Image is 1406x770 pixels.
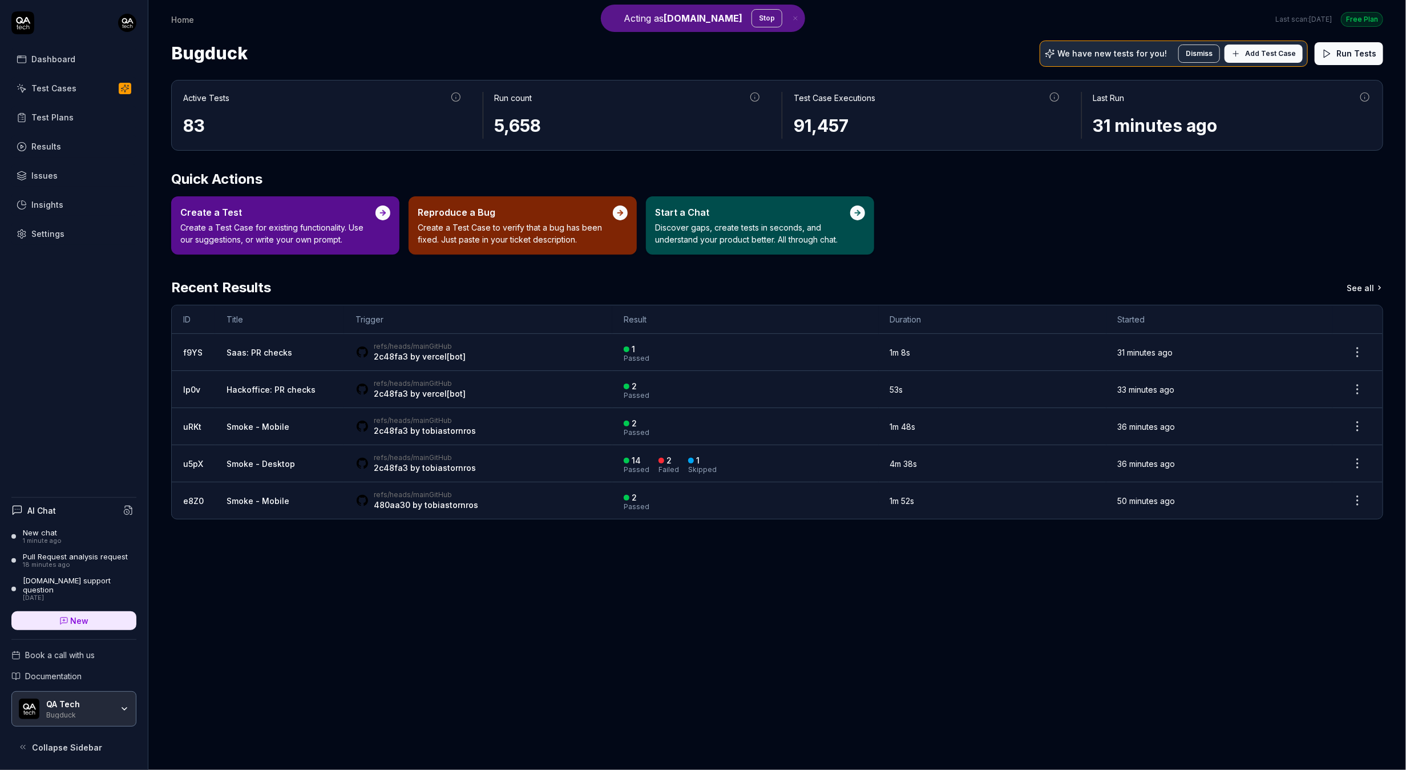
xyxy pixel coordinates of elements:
[666,455,672,466] div: 2
[1341,12,1383,27] div: Free Plan
[374,453,476,462] div: GitHub
[632,418,637,429] div: 2
[655,205,850,219] div: Start a Chat
[180,205,375,219] div: Create a Test
[183,385,200,394] a: lp0v
[23,576,136,595] div: [DOMAIN_NAME] support question
[624,429,649,436] div: Passed
[344,305,612,334] th: Trigger
[495,92,532,104] div: Run count
[374,416,429,425] a: refs/heads/main
[1118,385,1175,394] time: 33 minutes ago
[171,14,194,25] div: Home
[794,113,1061,139] div: 91,457
[46,699,112,709] div: QA Tech
[23,552,128,561] div: Pull Request analysis request
[1118,496,1175,506] time: 50 minutes ago
[612,305,878,334] th: Result
[23,561,128,569] div: 18 minutes ago
[374,342,466,351] div: GitHub
[25,670,82,682] span: Documentation
[11,552,136,569] a: Pull Request analysis request18 minutes ago
[374,342,429,350] a: refs/heads/main
[32,741,102,753] span: Collapse Sidebar
[180,221,375,245] p: Create a Test Case for existing functionality. Use our suggestions, or write your own prompt.
[374,499,478,511] div: by
[655,221,850,245] p: Discover gaps, create tests in seconds, and understand your product better. All through chat.
[624,503,649,510] div: Passed
[31,53,75,65] div: Dashboard
[11,135,136,158] a: Results
[25,649,95,661] span: Book a call with us
[632,455,641,466] div: 14
[624,392,649,399] div: Passed
[183,113,462,139] div: 83
[1309,15,1332,23] time: [DATE]
[183,92,229,104] div: Active Tests
[1178,45,1220,63] button: Dismiss
[215,305,344,334] th: Title
[171,277,271,298] h2: Recent Results
[374,425,476,437] div: by
[624,466,649,473] div: Passed
[890,496,915,506] time: 1m 52s
[374,462,476,474] div: by
[11,611,136,630] a: New
[658,466,679,473] div: Failed
[374,453,429,462] a: refs/heads/main
[1341,11,1383,27] a: Free Plan
[422,426,476,436] a: tobiastornros
[1315,42,1383,65] button: Run Tests
[1245,49,1296,59] span: Add Test Case
[31,111,74,123] div: Test Plans
[171,169,1383,190] h2: Quick Actions
[227,459,295,469] a: Smoke - Desktop
[11,576,136,602] a: [DOMAIN_NAME] support question[DATE]
[374,351,466,362] div: by
[1106,305,1332,334] th: Started
[374,379,429,388] a: refs/heads/main
[19,699,39,719] img: QA Tech Logo
[890,459,918,469] time: 4m 38s
[171,38,248,68] span: Bugduck
[890,385,903,394] time: 53s
[1225,45,1303,63] button: Add Test Case
[890,348,911,357] time: 1m 8s
[422,463,476,473] a: tobiastornros
[11,649,136,661] a: Book a call with us
[11,77,136,99] a: Test Cases
[632,381,637,392] div: 2
[752,9,782,27] button: Stop
[418,221,613,245] p: Create a Test Case to verify that a bug has been fixed. Just paste in your ticket description.
[31,170,58,182] div: Issues
[422,389,466,398] a: vercel[bot]
[227,422,289,432] a: Smoke - Mobile
[374,426,408,436] a: 2c48fa3
[1118,348,1173,357] time: 31 minutes ago
[227,385,316,394] a: Hackoffice: PR checks
[31,82,76,94] div: Test Cases
[1057,50,1167,58] p: We have new tests for you!
[183,348,203,357] a: f9YS
[374,500,410,510] a: 480aa30
[46,709,112,719] div: Bugduck
[31,228,64,240] div: Settings
[11,670,136,682] a: Documentation
[31,140,61,152] div: Results
[11,691,136,727] button: QA Tech LogoQA TechBugduck
[1118,459,1175,469] time: 36 minutes ago
[688,466,717,473] div: Skipped
[172,305,215,334] th: ID
[374,416,476,425] div: GitHub
[183,496,204,506] a: e8Z0
[879,305,1106,334] th: Duration
[1275,14,1332,25] button: Last scan:[DATE]
[495,113,762,139] div: 5,658
[27,505,56,517] h4: AI Chat
[1093,115,1218,136] time: 31 minutes ago
[227,348,292,357] a: Saas: PR checks
[1275,14,1332,25] span: Last scan:
[183,422,201,432] a: uRKt
[425,500,478,510] a: tobiastornros
[11,106,136,128] a: Test Plans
